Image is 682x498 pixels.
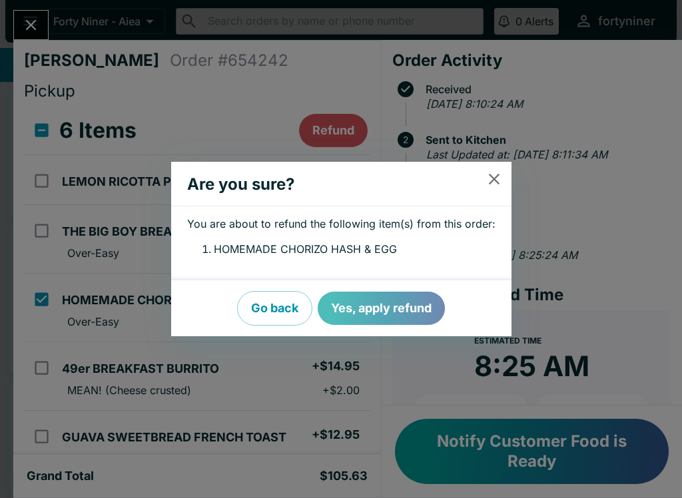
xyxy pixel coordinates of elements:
p: You are about to refund the following item(s) from this order: [187,217,496,230]
button: Go back [237,291,312,326]
h2: Are you sure? [171,167,485,202]
button: Yes, apply refund [318,292,445,325]
button: close [477,162,511,196]
li: HOMEMADE CHORIZO HASH & EGG [214,241,496,258]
